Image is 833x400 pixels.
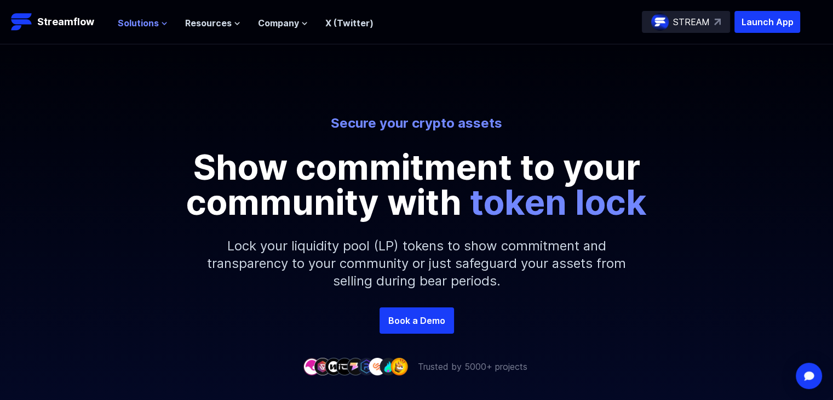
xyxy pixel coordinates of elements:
img: company-9 [390,358,408,375]
img: top-right-arrow.svg [714,19,721,25]
img: company-2 [314,358,331,375]
p: Secure your crypto assets [113,115,720,132]
button: Solutions [118,16,168,30]
img: company-8 [380,358,397,375]
button: Company [258,16,308,30]
img: company-3 [325,358,342,375]
a: Streamflow [11,11,107,33]
div: Open Intercom Messenger [796,363,822,389]
button: Launch App [734,11,800,33]
p: STREAM [673,15,710,28]
img: company-4 [336,358,353,375]
p: Trusted by 5000+ projects [418,360,527,373]
img: company-6 [358,358,375,375]
span: Company [258,16,299,30]
img: streamflow-logo-circle.png [651,13,669,31]
img: company-5 [347,358,364,375]
span: token lock [470,181,647,223]
button: Resources [185,16,240,30]
a: STREAM [642,11,730,33]
a: Book a Demo [380,307,454,334]
p: Show commitment to your community with [170,150,663,220]
p: Streamflow [37,14,94,30]
a: X (Twitter) [325,18,374,28]
img: company-7 [369,358,386,375]
span: Resources [185,16,232,30]
span: Solutions [118,16,159,30]
img: company-1 [303,358,320,375]
img: Streamflow Logo [11,11,33,33]
p: Lock your liquidity pool (LP) tokens to show commitment and transparency to your community or jus... [181,220,652,307]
